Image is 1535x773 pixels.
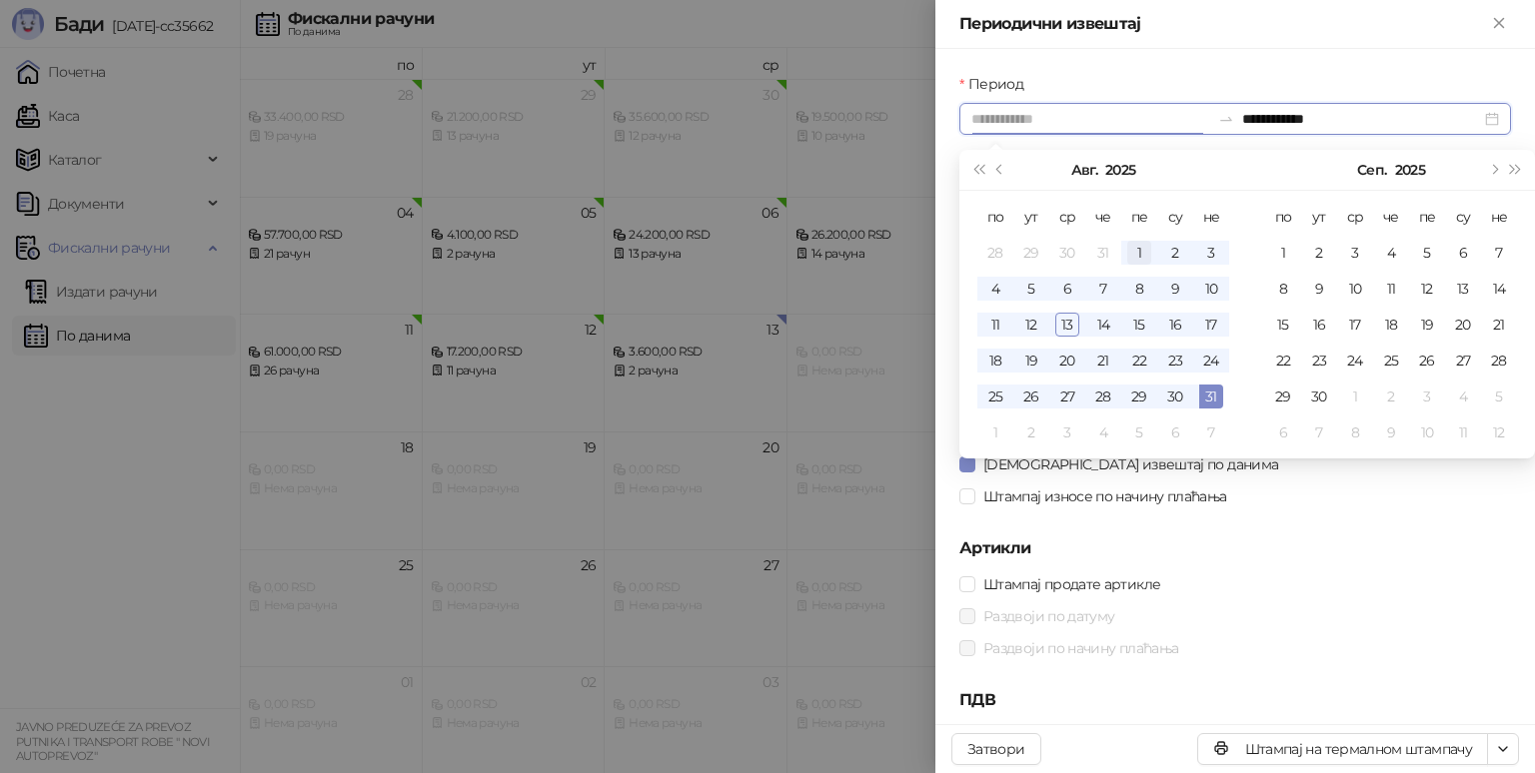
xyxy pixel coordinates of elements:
[983,241,1007,265] div: 28
[1481,414,1517,450] td: 2025-10-12
[1265,235,1301,271] td: 2025-09-01
[1409,414,1445,450] td: 2025-10-10
[1379,420,1403,444] div: 9
[975,453,1286,475] span: [DEMOGRAPHIC_DATA] извештај по данима
[1481,235,1517,271] td: 2025-09-07
[1265,414,1301,450] td: 2025-10-06
[1343,313,1367,337] div: 17
[1481,271,1517,307] td: 2025-09-14
[1085,379,1121,414] td: 2025-08-28
[1019,420,1043,444] div: 2
[1019,385,1043,408] div: 26
[1307,277,1331,301] div: 9
[1307,349,1331,373] div: 23
[1157,379,1193,414] td: 2025-08-30
[1121,379,1157,414] td: 2025-08-29
[1265,307,1301,343] td: 2025-09-15
[1415,349,1439,373] div: 26
[1409,271,1445,307] td: 2025-09-12
[1199,349,1223,373] div: 24
[1049,379,1085,414] td: 2025-08-27
[1197,733,1488,765] button: Штампај на термалном штампачу
[1357,150,1386,190] button: Изабери месец
[1091,420,1115,444] div: 4
[1445,199,1481,235] th: су
[1265,271,1301,307] td: 2025-09-08
[1091,241,1115,265] div: 31
[1121,307,1157,343] td: 2025-08-15
[1301,414,1337,450] td: 2025-10-07
[1337,199,1373,235] th: ср
[1481,343,1517,379] td: 2025-09-28
[977,271,1013,307] td: 2025-08-04
[1445,235,1481,271] td: 2025-09-06
[1049,307,1085,343] td: 2025-08-13
[1379,349,1403,373] div: 25
[1337,307,1373,343] td: 2025-09-17
[1019,349,1043,373] div: 19
[1091,277,1115,301] div: 7
[1163,349,1187,373] div: 23
[1379,313,1403,337] div: 18
[1085,343,1121,379] td: 2025-08-21
[1482,150,1504,190] button: Следећи месец (PageDown)
[1395,150,1425,190] button: Изабери годину
[977,199,1013,235] th: по
[1127,313,1151,337] div: 15
[959,688,1511,712] h5: ПДВ
[1481,307,1517,343] td: 2025-09-21
[1271,385,1295,408] div: 29
[1193,343,1229,379] td: 2025-08-24
[1505,150,1527,190] button: Следећа година (Control + right)
[1199,420,1223,444] div: 7
[1409,307,1445,343] td: 2025-09-19
[1373,271,1409,307] td: 2025-09-11
[983,277,1007,301] div: 4
[1265,343,1301,379] td: 2025-09-22
[1301,235,1337,271] td: 2025-09-02
[1271,313,1295,337] div: 15
[1415,385,1439,408] div: 3
[1373,414,1409,450] td: 2025-10-09
[1091,349,1115,373] div: 21
[1307,385,1331,408] div: 30
[1487,12,1511,36] button: Close
[1121,271,1157,307] td: 2025-08-08
[977,235,1013,271] td: 2025-07-28
[1013,271,1049,307] td: 2025-08-05
[1379,277,1403,301] div: 11
[1013,379,1049,414] td: 2025-08-26
[1019,277,1043,301] div: 5
[1337,235,1373,271] td: 2025-09-03
[1157,235,1193,271] td: 2025-08-02
[983,313,1007,337] div: 11
[1055,241,1079,265] div: 30
[1157,307,1193,343] td: 2025-08-16
[967,150,989,190] button: Претходна година (Control + left)
[1445,307,1481,343] td: 2025-09-20
[1415,241,1439,265] div: 5
[1193,271,1229,307] td: 2025-08-10
[1055,349,1079,373] div: 20
[983,349,1007,373] div: 18
[1091,385,1115,408] div: 28
[1218,111,1234,127] span: swap-right
[1487,420,1511,444] div: 12
[1013,235,1049,271] td: 2025-07-29
[1019,241,1043,265] div: 29
[1451,241,1475,265] div: 6
[1271,349,1295,373] div: 22
[1199,277,1223,301] div: 10
[1409,199,1445,235] th: пе
[1487,313,1511,337] div: 21
[1271,420,1295,444] div: 6
[1085,199,1121,235] th: че
[1301,307,1337,343] td: 2025-09-16
[1055,420,1079,444] div: 3
[1193,307,1229,343] td: 2025-08-17
[1337,343,1373,379] td: 2025-09-24
[1049,235,1085,271] td: 2025-07-30
[1055,313,1079,337] div: 13
[1451,385,1475,408] div: 4
[1481,379,1517,414] td: 2025-10-05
